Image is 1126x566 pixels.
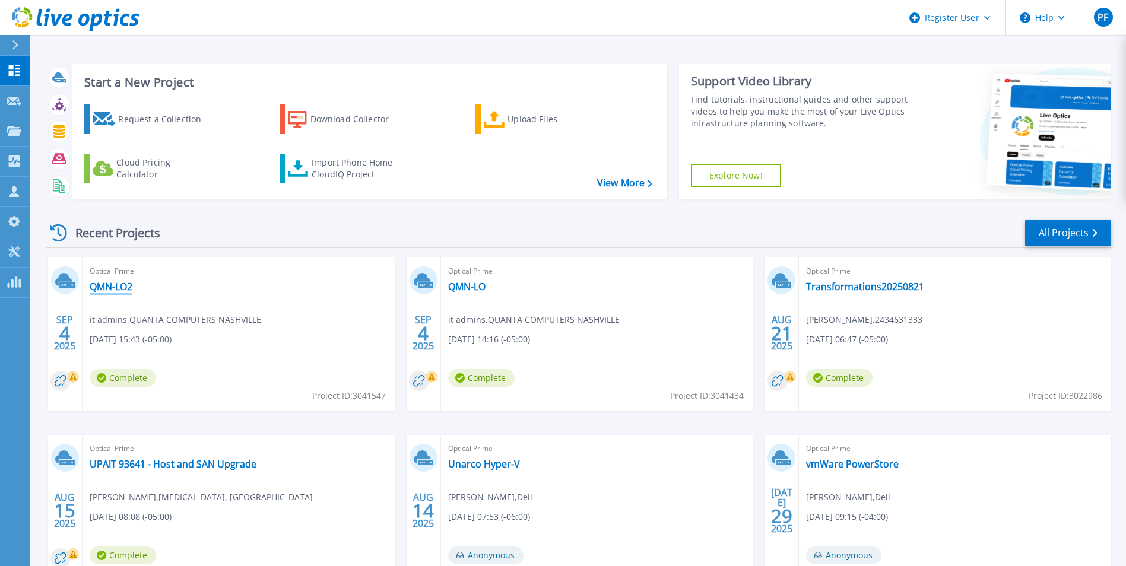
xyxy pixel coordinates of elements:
span: Project ID: 3041434 [670,389,744,402]
a: QMN-LO [448,281,486,292]
div: AUG 2025 [770,311,793,355]
span: Optical Prime [90,442,388,455]
span: [PERSON_NAME] , [MEDICAL_DATA], [GEOGRAPHIC_DATA] [90,491,313,504]
span: Optical Prime [806,265,1104,278]
div: Download Collector [310,107,405,131]
div: Cloud Pricing Calculator [116,157,211,180]
h3: Start a New Project [84,76,652,89]
span: Optical Prime [90,265,388,278]
a: Request a Collection [84,104,217,134]
a: Explore Now! [691,164,781,187]
span: 14 [413,505,434,516]
span: Anonymous [448,546,524,564]
a: All Projects [1025,220,1111,246]
div: [DATE] 2025 [770,489,793,532]
span: 4 [59,328,70,338]
a: Transformations20250821 [806,281,924,292]
div: SEP 2025 [412,311,434,355]
a: vmWare PowerStore [806,458,899,470]
div: Support Video Library [691,74,911,89]
span: Complete [448,369,515,387]
span: [PERSON_NAME] , 2434631333 [806,313,922,326]
div: Import Phone Home CloudIQ Project [312,157,404,180]
span: Optical Prime [448,265,746,278]
div: SEP 2025 [53,311,76,355]
span: PF [1098,12,1108,22]
span: 21 [771,328,792,338]
span: [DATE] 06:47 (-05:00) [806,333,888,346]
span: [DATE] 07:53 (-06:00) [448,510,530,523]
a: Cloud Pricing Calculator [84,154,217,183]
span: [DATE] 09:15 (-04:00) [806,510,888,523]
div: Upload Files [508,107,602,131]
span: Complete [90,369,156,387]
span: [PERSON_NAME] , Dell [448,491,532,504]
span: Project ID: 3022986 [1029,389,1102,402]
a: Unarco Hyper-V [448,458,520,470]
div: Find tutorials, instructional guides and other support videos to help you make the most of your L... [691,94,911,129]
span: [DATE] 08:08 (-05:00) [90,510,172,523]
span: [DATE] 15:43 (-05:00) [90,333,172,346]
a: UPAIT 93641 - Host and SAN Upgrade [90,458,256,470]
span: Anonymous [806,546,881,564]
span: 4 [418,328,429,338]
span: Optical Prime [806,442,1104,455]
span: [PERSON_NAME] , Dell [806,491,890,504]
span: Complete [806,369,873,387]
span: Project ID: 3041547 [312,389,386,402]
span: it admins , QUANTA COMPUTERS NASHVILLE [448,313,620,326]
a: QMN-LO2 [90,281,132,292]
span: Optical Prime [448,442,746,455]
a: View More [597,177,652,189]
span: it admins , QUANTA COMPUTERS NASHVILLE [90,313,261,326]
span: Complete [90,546,156,564]
span: 15 [54,505,75,516]
div: AUG 2025 [412,489,434,532]
span: [DATE] 14:16 (-05:00) [448,333,530,346]
div: Recent Projects [46,218,176,247]
a: Download Collector [280,104,412,134]
div: AUG 2025 [53,489,76,532]
span: 29 [771,511,792,521]
div: Request a Collection [118,107,213,131]
a: Upload Files [475,104,608,134]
